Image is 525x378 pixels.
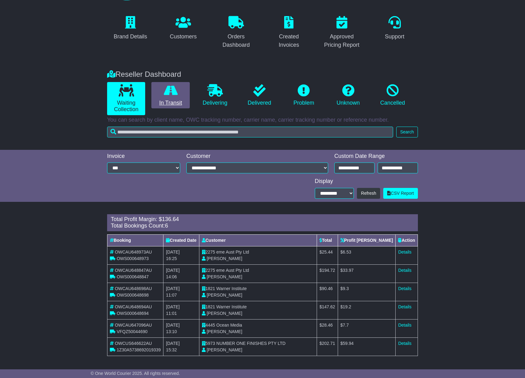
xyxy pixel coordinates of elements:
th: Action [396,234,418,246]
td: $ [338,283,396,301]
span: 11:01 [166,311,177,316]
span: [PERSON_NAME] [207,311,242,316]
p: You can search by client name, OWC tracking number, carrier name, carrier tracking number or refe... [107,117,418,124]
span: OWS000648694 [117,311,149,316]
span: [DATE] [166,268,180,273]
span: 7.7 [343,323,349,328]
td: $ [338,301,396,319]
span: 16:25 [166,256,177,261]
a: CSV Report [383,188,418,199]
a: Support [381,14,408,43]
a: Unknown [329,82,367,109]
span: 2275 [206,250,215,254]
div: Display [315,178,418,185]
a: Brand Details [110,14,151,43]
span: Ocean Media [216,323,242,328]
span: 6.53 [343,250,351,254]
span: [PERSON_NAME] [207,347,242,352]
span: 13:10 [166,329,177,334]
td: $ [338,319,396,337]
a: Created Invoices [266,14,312,51]
td: $ [317,246,338,264]
span: [DATE] [166,286,180,291]
a: Details [398,304,411,309]
a: Details [398,286,411,291]
div: Created Invoices [270,33,308,49]
span: OWCAU647096AU [115,323,152,328]
span: [PERSON_NAME] [207,274,242,279]
div: Total Bookings Count: [111,223,414,229]
span: OWS000648847 [117,274,149,279]
a: Details [398,268,411,273]
td: $ [317,337,338,356]
span: 14:06 [166,274,177,279]
span: eme Aust Pty Ltd [216,250,249,254]
span: 15:32 [166,347,177,352]
div: Customer [186,153,328,160]
span: 90.46 [322,286,333,291]
span: eme Aust Pty Ltd [216,268,249,273]
div: Customers [170,33,197,41]
td: $ [317,301,338,319]
span: Warner Institute [216,304,247,309]
span: 33.97 [343,268,354,273]
button: Refresh [357,188,380,199]
span: [PERSON_NAME] [207,256,242,261]
div: Custom Date Range [334,153,418,160]
span: 28.46 [322,323,333,328]
span: 194.72 [322,268,335,273]
span: 9.3 [343,286,349,291]
span: 25.44 [322,250,333,254]
td: $ [338,337,396,356]
span: 5973 [206,341,215,346]
span: OWCUS646622AU [115,341,152,346]
span: [DATE] [166,304,180,309]
span: [DATE] [166,323,180,328]
span: [DATE] [166,250,180,254]
a: Customers [166,14,201,43]
span: OWS000648973 [117,256,149,261]
th: Profit [PERSON_NAME] [338,234,396,246]
span: 1821 [206,286,215,291]
div: Brand Details [114,33,147,41]
button: Search [396,127,418,137]
td: $ [317,264,338,283]
a: Cancelled [374,82,412,109]
a: Approved Pricing Report [319,14,365,51]
a: Orders Dashboard [213,14,259,51]
span: 11:07 [166,293,177,298]
a: Details [398,323,411,328]
span: 6 [165,223,168,229]
a: Problem [285,82,323,109]
div: Total Profit Margin: $ [111,216,414,223]
td: $ [338,246,396,264]
span: OWCAU648847AU [115,268,152,273]
a: Delivering [196,82,234,109]
span: [PERSON_NAME] [207,329,242,334]
span: 136.64 [162,216,179,222]
span: OWS000648698 [117,293,149,298]
th: Created Date [163,234,199,246]
span: 1821 [206,304,215,309]
div: Invoice [107,153,180,160]
span: VFQZ50044690 [117,329,148,334]
span: Warner Institute [216,286,247,291]
a: Details [398,341,411,346]
span: 147.62 [322,304,335,309]
div: Support [385,33,404,41]
div: Approved Pricing Report [323,33,361,49]
span: © One World Courier 2025. All rights reserved. [91,371,180,376]
span: OWCAU648973AU [115,250,152,254]
td: $ [338,264,396,283]
span: OWCAU648698AU [115,286,152,291]
a: Details [398,250,411,254]
span: NUMBER ONE FINISHES PTY LTD [216,341,286,346]
th: Booking [107,234,163,246]
span: 2275 [206,268,215,273]
span: 1Z30A5738692019339 [117,347,161,352]
span: [PERSON_NAME] [207,293,242,298]
span: 59.94 [343,341,354,346]
a: Delivered [240,82,278,109]
td: $ [317,283,338,301]
th: Total [317,234,338,246]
